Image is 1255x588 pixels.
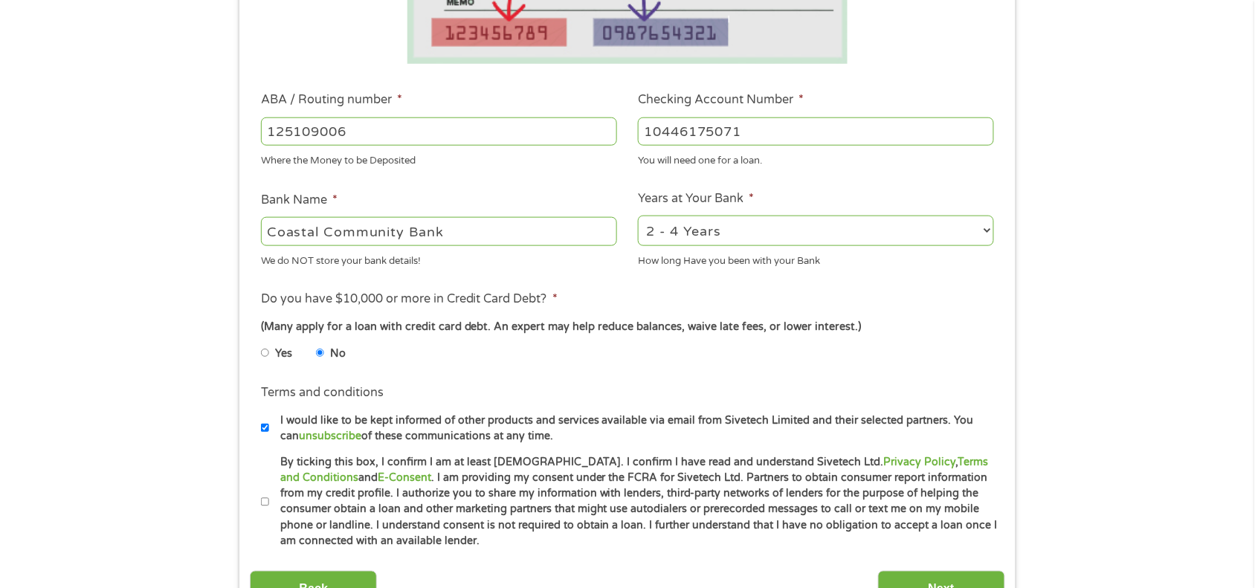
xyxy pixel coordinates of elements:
[261,193,338,208] label: Bank Name
[280,456,989,485] a: Terms and Conditions
[330,346,346,362] label: No
[261,385,384,401] label: Terms and conditions
[261,291,558,307] label: Do you have $10,000 or more in Credit Card Debt?
[269,455,998,550] label: By ticking this box, I confirm I am at least [DEMOGRAPHIC_DATA]. I confirm I have read and unders...
[275,346,292,362] label: Yes
[299,430,361,442] a: unsubscribe
[261,149,617,169] div: Where the Money to be Deposited
[261,319,994,335] div: (Many apply for a loan with credit card debt. An expert may help reduce balances, waive late fees...
[638,149,994,169] div: You will need one for a loan.
[261,92,402,108] label: ABA / Routing number
[638,191,754,207] label: Years at Your Bank
[884,456,956,469] a: Privacy Policy
[261,248,617,268] div: We do NOT store your bank details!
[269,413,998,445] label: I would like to be kept informed of other products and services available via email from Sivetech...
[638,248,994,268] div: How long Have you been with your Bank
[638,117,994,146] input: 345634636
[638,92,804,108] label: Checking Account Number
[378,472,431,485] a: E-Consent
[261,117,617,146] input: 263177916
